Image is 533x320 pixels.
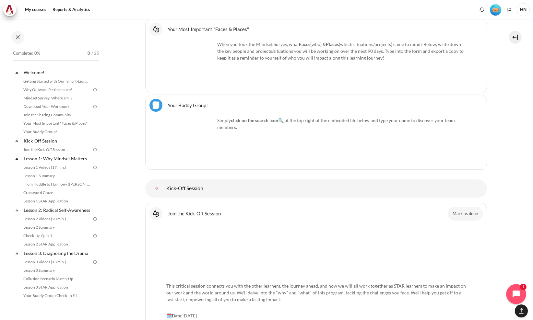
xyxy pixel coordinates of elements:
span: 0 [88,50,90,57]
a: Your Buddy Group! [21,128,92,136]
img: To do [92,104,98,109]
a: Your Most Important "Faces & Places" [21,120,92,127]
a: Lesson 1 Summary [21,172,92,180]
img: Level #1 [490,4,501,16]
button: Languages [504,5,514,15]
img: Architeck [5,5,14,15]
a: Lesson 3 Summary [21,267,92,274]
p: When you took the Mindset Survey, what (who) & (which situations/projects) came to mind? Below, w... [166,41,466,61]
a: Level #1 [487,4,504,16]
img: To do [92,233,98,239]
a: Reports & Analytics [50,3,92,16]
span: Completed 0% [13,50,40,57]
strong: aces [302,41,310,47]
span: Collapse [14,138,20,144]
a: Lesson 2 Videos (20 min.) [21,215,92,223]
span: Collapse [14,302,20,308]
a: Download Your Workbook [21,103,92,110]
a: Lesson 3: Diagnosing the Drama [23,249,92,257]
a: Your Buddy Group! [168,102,208,108]
a: My courses [23,3,49,16]
button: Mark Join the Kick-Off Session as done [448,207,483,221]
span: Collapse [14,207,20,213]
a: Kick-Off Session [23,136,92,145]
a: Collusion Scenario Match-Up [21,275,92,283]
span: / 25 [91,50,99,57]
div: Show notification window with no new notifications [477,5,487,15]
a: Join the Kick-Off Session [21,146,92,154]
p: [DATE] [166,312,466,319]
a: Lesson 1: Why Mindset Matters [23,154,92,163]
a: Lesson 2 STAR Application [21,240,92,248]
a: Lesson 2: Radical Self-Awareness [23,206,92,214]
a: Lesson 3 Videos (13 min.) [21,258,92,266]
a: Check-Up Quiz 1 [21,232,92,240]
span: Collapse [14,250,20,257]
img: To do [92,165,98,170]
a: Lesson 1 STAR Application [21,197,92,205]
a: Welcome! [23,68,92,77]
a: Your Most Important "Faces & Places" [168,26,249,32]
img: To do [92,259,98,265]
strong: Places [326,41,339,47]
a: User menu [517,3,530,16]
strong: 🗓️Date: [166,313,183,318]
span: HN [517,3,530,16]
a: Kick-Off Session [150,182,163,195]
img: To do [92,216,98,222]
a: Architeck Architeck [3,3,19,16]
img: To do [92,87,98,93]
img: facesplaces [166,41,215,89]
img: dsf [166,117,215,166]
a: From Huddle to Harmony ([PERSON_NAME]'s Story) [21,180,92,188]
img: To do [92,147,98,153]
a: Why Outward Performance? [21,86,92,94]
a: Join the Kick-Off Session [168,210,221,216]
a: Lesson 2 Summary [21,223,92,231]
strong: click on the search icon [231,118,278,123]
span: Collapse [14,155,20,162]
a: Lesson 4: Transforming Conflict [23,300,92,309]
a: Mindset Survey: Where am I? [21,94,92,102]
a: Lesson 3 STAR Application [21,283,92,291]
p: This critical session connects you with the other learners, the journey ahead, and how we will al... [166,276,466,310]
a: Lesson 1 Videos (17 min.) [21,164,92,171]
a: Getting Started with Our 'Smart-Learning' Platform [21,77,92,85]
a: Your Buddy Group Check-In #1 [21,292,92,300]
p: Simply 🔍 at the top right of the embedded file below and type your name to discover your team mem... [166,117,466,131]
a: Crossword Craze [21,189,92,197]
a: Join the Sharing Community [21,111,92,119]
span: Collapse [14,69,20,76]
strong: F [299,41,302,47]
button: [[backtotopbutton]] [515,304,528,317]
